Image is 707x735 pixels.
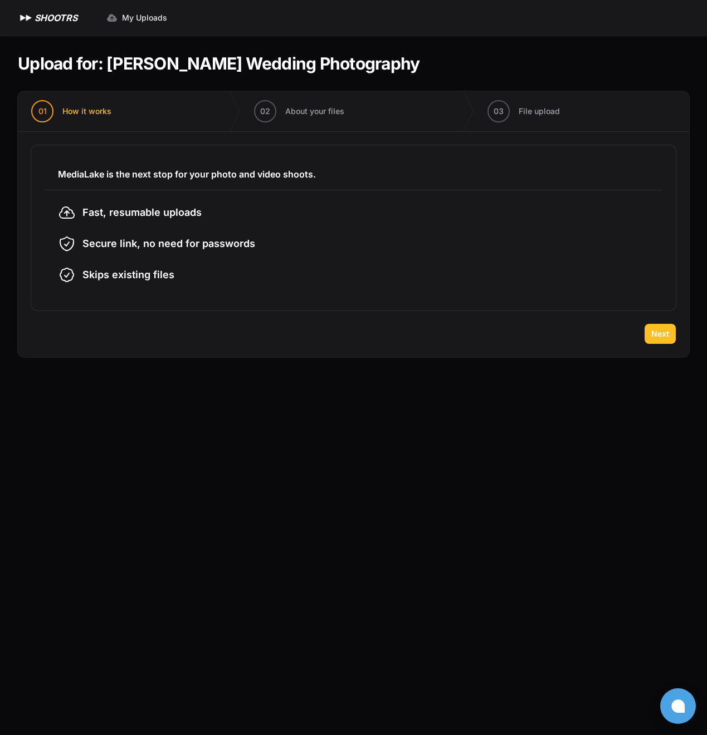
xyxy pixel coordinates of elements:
[58,167,649,181] h3: MediaLake is the next stop for your photo and video shoots.
[18,53,420,73] h1: Upload for: [PERSON_NAME] Wedding Photography
[645,324,676,344] button: Next
[62,106,111,117] span: How it works
[660,688,696,724] button: Open chat window
[494,106,504,117] span: 03
[35,11,77,24] h1: SHOOTRS
[651,328,669,339] span: Next
[241,91,358,131] button: 02 About your files
[18,91,125,131] button: 01 How it works
[474,91,573,131] button: 03 File upload
[519,106,560,117] span: File upload
[285,106,344,117] span: About your files
[260,106,270,117] span: 02
[100,8,174,28] a: My Uploads
[38,106,47,117] span: 01
[122,12,167,23] span: My Uploads
[18,11,35,24] img: SHOOTRS
[82,236,255,251] span: Secure link, no need for passwords
[82,267,174,283] span: Skips existing files
[82,205,202,220] span: Fast, resumable uploads
[18,11,77,24] a: SHOOTRS SHOOTRS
